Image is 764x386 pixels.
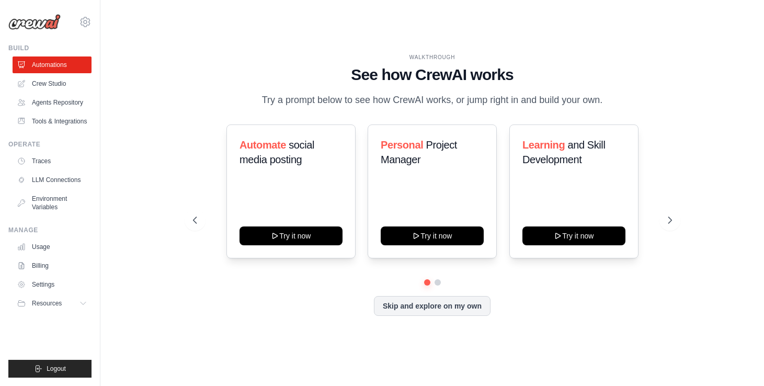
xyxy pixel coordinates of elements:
a: Traces [13,153,92,169]
span: social media posting [240,139,314,165]
img: Logo [8,14,61,30]
a: Usage [13,239,92,255]
a: Environment Variables [13,190,92,215]
span: and Skill Development [522,139,605,165]
div: WALKTHROUGH [193,53,672,61]
span: Resources [32,299,62,308]
div: Operate [8,140,92,149]
button: Skip and explore on my own [374,296,491,316]
div: Manage [8,226,92,234]
span: Learning [522,139,565,151]
h1: See how CrewAI works [193,65,672,84]
button: Resources [13,295,92,312]
span: Automate [240,139,286,151]
p: Try a prompt below to see how CrewAI works, or jump right in and build your own. [257,93,608,108]
div: Widget de chat [712,336,764,386]
span: Logout [47,365,66,373]
div: Build [8,44,92,52]
a: Agents Repository [13,94,92,111]
a: Settings [13,276,92,293]
button: Logout [8,360,92,378]
a: Crew Studio [13,75,92,92]
a: Tools & Integrations [13,113,92,130]
iframe: Chat Widget [712,336,764,386]
button: Try it now [240,226,343,245]
a: Billing [13,257,92,274]
span: Personal [381,139,423,151]
a: LLM Connections [13,172,92,188]
button: Try it now [381,226,484,245]
a: Automations [13,56,92,73]
button: Try it now [522,226,625,245]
